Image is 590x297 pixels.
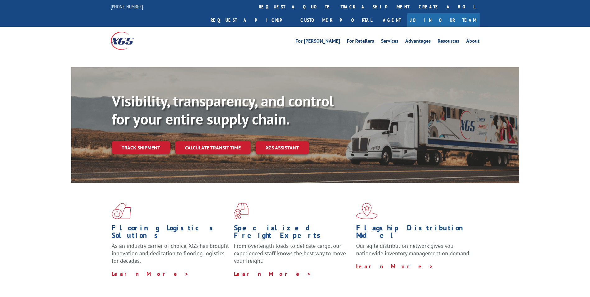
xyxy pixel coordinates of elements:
img: xgs-icon-focused-on-flooring-red [234,203,249,219]
a: Request a pickup [206,13,296,27]
a: [PHONE_NUMBER] [111,3,143,10]
img: xgs-icon-flagship-distribution-model-red [356,203,378,219]
span: Our agile distribution network gives you nationwide inventory management on demand. [356,242,471,257]
h1: Specialized Freight Experts [234,224,351,242]
b: Visibility, transparency, and control for your entire supply chain. [112,91,334,129]
img: xgs-icon-total-supply-chain-intelligence-red [112,203,131,219]
span: As an industry carrier of choice, XGS has brought innovation and dedication to flooring logistics... [112,242,229,264]
a: Agent [377,13,407,27]
a: Advantages [405,39,431,45]
a: Track shipment [112,141,170,154]
a: Learn More > [234,270,311,277]
a: Join Our Team [407,13,480,27]
a: Services [381,39,398,45]
a: Calculate transit time [175,141,251,154]
a: Learn More > [356,263,434,270]
p: From overlength loads to delicate cargo, our experienced staff knows the best way to move your fr... [234,242,351,270]
a: Resources [438,39,459,45]
a: For Retailers [347,39,374,45]
a: About [466,39,480,45]
a: XGS ASSISTANT [256,141,309,154]
a: For [PERSON_NAME] [295,39,340,45]
h1: Flagship Distribution Model [356,224,474,242]
a: Learn More > [112,270,189,277]
a: Customer Portal [296,13,377,27]
h1: Flooring Logistics Solutions [112,224,229,242]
